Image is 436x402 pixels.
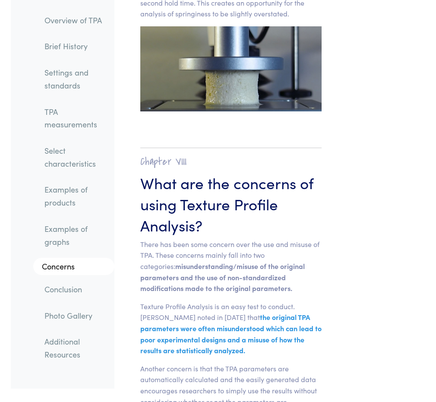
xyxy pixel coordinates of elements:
a: Photo Gallery [38,306,114,326]
a: Examples of products [38,180,114,212]
img: tofu, pre-compression [140,26,322,111]
a: TPA measurements [38,102,114,134]
a: Examples of graphs [38,219,114,251]
a: Brief History [38,37,114,57]
a: Settings and standards [38,63,114,95]
p: There has been some concern over the use and misuse of TPA. These concerns mainly fall into two c... [140,239,322,294]
a: Concerns [33,258,114,275]
h3: What are the concerns of using Texture Profile Analysis? [140,172,322,235]
a: Conclusion [38,279,114,299]
h2: Chapter VIII [140,155,322,168]
p: Texture Profile Analysis is an easy test to conduct. [PERSON_NAME] noted in [DATE] that [140,301,322,356]
span: misunderstanding/misuse of the original parameters and the use of non-standardized modifications ... [140,261,305,293]
a: Overview of TPA [38,10,114,30]
a: Additional Resources [38,332,114,364]
a: Select characteristics [38,141,114,173]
